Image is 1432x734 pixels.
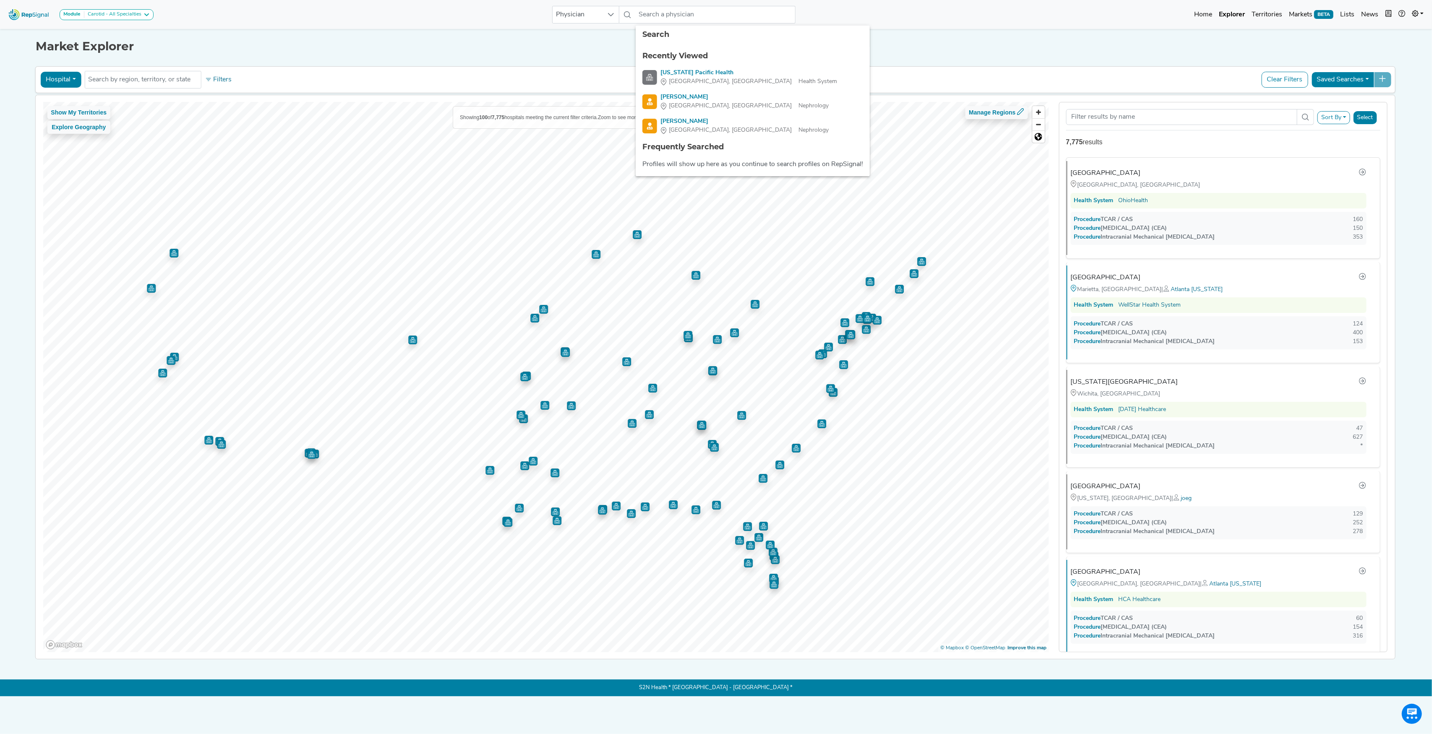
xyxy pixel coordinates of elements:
span: Procedure [1082,633,1101,639]
div: Health System [1074,405,1114,414]
span: Procedure [1082,225,1101,232]
div: Map marker [503,518,512,527]
div: [PERSON_NAME] [660,93,829,102]
div: Map marker [845,330,854,339]
span: Procedure [1082,528,1101,535]
div: TCAR / CAS [1074,424,1133,433]
div: Map marker [838,335,847,344]
button: Sort By [1317,111,1350,124]
input: Search Term [1066,109,1298,125]
div: Map marker [817,419,826,428]
a: Go to hospital profile [1359,481,1367,492]
div: Map marker [746,541,755,550]
span: Zoom out [1033,119,1045,130]
div: Map marker [826,384,835,393]
div: [GEOGRAPHIC_DATA] [1071,273,1141,283]
div: Map marker [522,372,531,380]
a: [PERSON_NAME][GEOGRAPHIC_DATA], [GEOGRAPHIC_DATA]Nephrology [642,117,863,135]
div: Map marker [691,271,700,280]
div: Map marker [840,318,849,327]
span: Procedure [1082,330,1101,336]
div: Nephrology [660,102,829,110]
div: Map marker [751,300,759,309]
div: Map marker [845,330,854,339]
div: Map marker [866,277,874,286]
button: Explore Geography [47,121,110,134]
div: Map marker [895,285,904,294]
li: Sejan Patel [636,114,870,138]
div: Map marker [712,501,721,510]
div: Map marker [743,522,752,531]
div: Map marker [628,419,636,428]
strong: 7,775 [1066,138,1083,146]
span: [GEOGRAPHIC_DATA], [GEOGRAPHIC_DATA] [669,102,792,110]
span: | [1162,286,1171,293]
div: TCAR / CAS [1074,320,1133,328]
div: Map marker [485,466,494,475]
div: 124 [1353,320,1363,328]
span: Showing of hospitals meeting the current filter criteria. [460,115,598,120]
a: HCA Healthcare [1119,595,1161,604]
div: Map marker [737,411,746,420]
div: Map marker [792,444,801,453]
div: Intracranial Mechanical [MEDICAL_DATA] [1074,233,1215,242]
div: Map marker [697,421,706,429]
div: Map marker [551,508,560,516]
a: Atlanta [US_STATE] [1171,286,1223,293]
a: Mapbox logo [45,640,82,650]
div: Map marker [645,410,654,419]
div: Map marker [592,250,600,259]
div: Map marker [839,360,848,369]
div: Map marker [307,450,316,459]
li: Hawaii Pacific Health [636,65,870,89]
div: Carotid - All Specialties [84,11,141,18]
div: [GEOGRAPHIC_DATA], [GEOGRAPHIC_DATA] [1071,180,1265,190]
div: [MEDICAL_DATA] (CEA) [1074,623,1167,632]
div: Map marker [708,440,717,449]
div: Map marker [917,257,926,266]
div: 153 [1353,337,1363,346]
span: Zoom in [1033,106,1045,118]
span: Reset zoom [1033,131,1045,143]
div: Map marker [305,449,313,458]
span: BETA [1314,10,1333,18]
div: Map marker [759,474,767,483]
div: 627 [1353,433,1363,442]
div: Map marker [519,414,528,423]
a: Mapbox [940,646,964,651]
div: [US_STATE] Pacific Health [660,68,837,77]
span: Procedure [1082,443,1101,449]
a: Map feedback [1008,646,1047,651]
div: Map marker [873,316,882,325]
span: | [1200,581,1210,587]
div: Map marker [502,517,511,526]
div: 47 [1356,424,1363,433]
div: Map marker [598,506,607,515]
span: Procedure [1082,338,1101,345]
div: Map marker [515,504,524,513]
div: 154 [1353,623,1363,632]
div: Map marker [710,443,719,452]
div: Map marker [770,577,779,586]
button: ModuleCarotid - All Specialties [60,9,154,20]
button: Reset bearing to north [1033,130,1045,143]
div: [MEDICAL_DATA] (CEA) [1074,433,1167,442]
a: [PERSON_NAME][GEOGRAPHIC_DATA], [GEOGRAPHIC_DATA]Nephrology [642,93,863,110]
button: Clear Filters [1262,72,1308,88]
div: Health System [660,77,837,86]
div: 400 [1353,328,1363,337]
li: Rajesh Agarwala [636,89,870,114]
div: Intracranial Mechanical [MEDICAL_DATA] [1074,337,1215,346]
div: Intracranial Mechanical [MEDICAL_DATA] [1074,527,1215,536]
div: 60 [1356,614,1363,623]
div: Map marker [147,284,156,293]
div: Map marker [622,357,631,366]
span: Procedure [1082,321,1101,327]
div: Intracranial Mechanical [MEDICAL_DATA] [1074,442,1215,450]
div: Map marker [310,450,319,458]
div: Map marker [520,461,529,470]
div: Map marker [683,331,692,340]
div: Map marker [862,312,871,321]
div: Map marker [713,335,722,344]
